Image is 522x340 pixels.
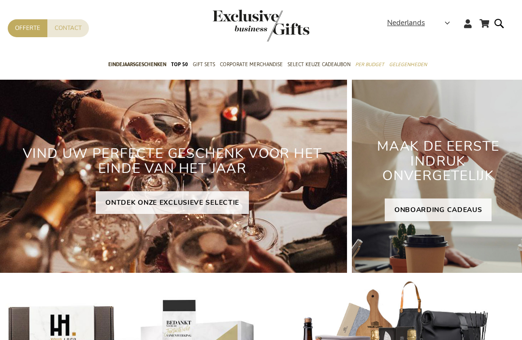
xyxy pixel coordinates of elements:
a: store logo [213,10,261,42]
a: ONBOARDING CADEAUS [385,198,492,221]
a: Contact [47,19,89,37]
span: Eindejaarsgeschenken [108,59,166,70]
span: Gelegenheden [389,59,427,70]
span: Nederlands [387,17,425,28]
span: Corporate Merchandise [220,59,283,70]
a: ONTDEK ONZE EXCLUSIEVE SELECTIE [96,191,249,214]
a: Offerte [8,19,47,37]
span: Select Keuze Cadeaubon [288,59,350,70]
div: Nederlands [387,17,456,28]
img: Exclusive Business gifts logo [213,10,309,42]
span: Gift Sets [193,59,215,70]
span: Per Budget [355,59,384,70]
